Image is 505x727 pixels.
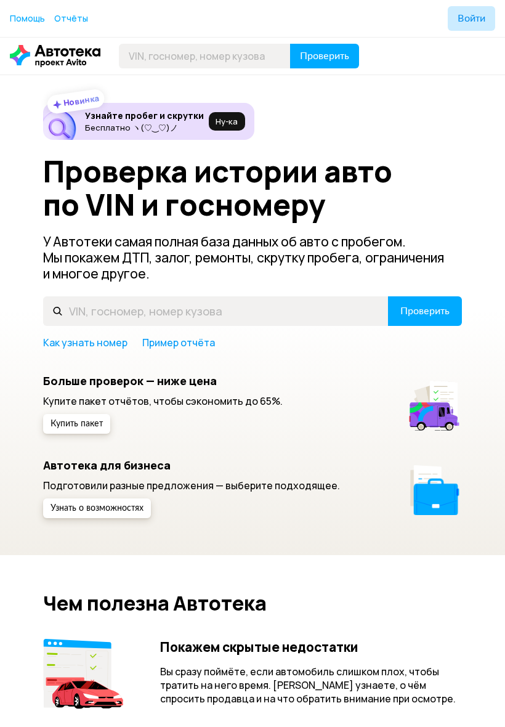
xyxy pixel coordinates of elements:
a: Отчёты [54,12,88,25]
span: Ну‑ка [216,116,238,126]
h6: Узнайте пробег и скрутки [85,110,204,121]
h2: Чем полезна Автотека [43,592,462,614]
span: Узнать о возможностях [50,504,143,513]
span: Проверить [300,51,349,61]
span: Помощь [10,12,45,24]
h1: Проверка истории авто по VIN и госномеру [43,155,411,221]
button: Войти [448,6,495,31]
h5: Больше проверок — ниже цена [43,374,283,388]
button: Узнать о возможностях [43,498,151,518]
button: Купить пакет [43,414,110,434]
input: VIN, госномер, номер кузова [43,296,389,326]
span: Проверить [400,306,450,316]
button: Проверить [388,296,462,326]
span: Отчёты [54,12,88,24]
p: У Автотеки самая полная база данных об авто с пробегом. Мы покажем ДТП, залог, ремонты, скрутку п... [43,234,462,282]
p: Вы сразу поймёте, если автомобиль слишком плох, чтобы тратить на него время. [PERSON_NAME] узнает... [160,665,462,705]
span: Купить пакет [50,420,103,428]
strong: Новинка [63,92,100,108]
a: Как узнать номер [43,336,127,349]
button: Проверить [290,44,359,68]
span: Войти [458,14,485,23]
p: Подготовили разные предложения — выберите подходящее. [43,479,340,492]
a: Пример отчёта [142,336,215,349]
h5: Автотека для бизнеса [43,458,340,472]
h4: Покажем скрытые недостатки [160,639,462,655]
p: Бесплатно ヽ(♡‿♡)ノ [85,123,204,132]
a: Помощь [10,12,45,25]
input: VIN, госномер, номер кузова [119,44,291,68]
p: Купите пакет отчётов, чтобы сэкономить до 65%. [43,394,283,408]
